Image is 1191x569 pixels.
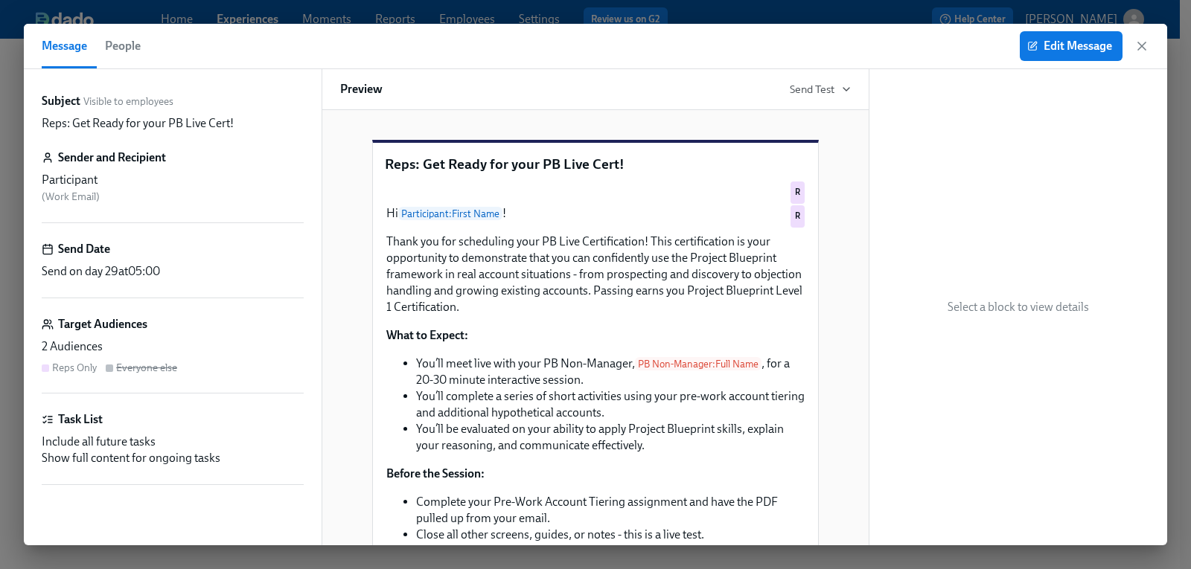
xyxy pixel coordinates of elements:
[42,115,234,132] p: Reps: Get Ready for your PB Live Cert!
[42,190,100,203] span: ( Work Email )
[42,450,304,466] div: Show full content for ongoing tasks
[58,150,166,166] h6: Sender and Recipient
[1020,31,1123,61] button: Edit Message
[83,94,173,109] span: Visible to employees
[791,181,805,204] div: Used by Reps Only audience
[385,180,806,192] div: R
[42,263,304,280] div: Send on day 29
[52,361,97,375] div: Reps Only
[42,434,304,450] div: Include all future tasks
[42,338,304,355] div: 2 Audiences
[105,36,141,57] span: People
[42,93,80,109] label: Subject
[42,36,87,57] span: Message
[58,411,103,428] h6: Task List
[42,172,304,188] div: Participant
[118,264,160,278] span: at 05:00
[385,155,806,174] p: Reps: Get Ready for your PB Live Cert!
[791,205,805,228] div: Used by Reps Only audience
[58,241,110,257] h6: Send Date
[869,69,1167,545] div: Select a block to view details
[58,316,147,332] h6: Target Audiences
[1030,39,1112,54] span: Edit Message
[340,81,383,97] h6: Preview
[790,82,851,97] button: Send Test
[116,361,177,375] div: Everyone else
